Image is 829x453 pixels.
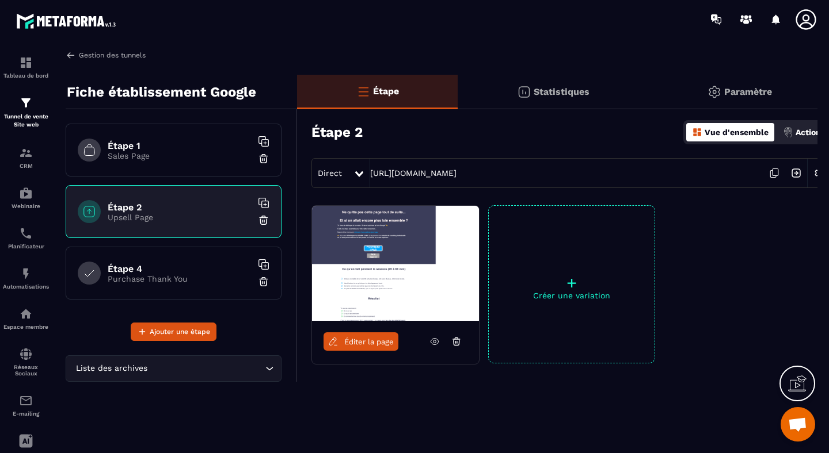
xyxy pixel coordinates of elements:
span: Éditer la page [344,337,394,346]
img: logo [16,10,120,32]
img: automations [19,307,33,321]
p: Fiche établissement Google [67,80,256,103]
img: trash [258,276,269,287]
img: formation [19,96,33,110]
img: dashboard-orange.40269519.svg [692,127,702,137]
p: Statistiques [534,86,590,97]
img: formation [19,146,33,160]
a: automationsautomationsEspace membre [3,298,49,339]
img: stats.20deebd0.svg [517,85,531,99]
a: emailemailE-mailing [3,385,49,425]
a: formationformationTableau de bord [3,47,49,87]
p: E-mailing [3,410,49,417]
h6: Étape 4 [108,263,252,274]
img: automations [19,186,33,200]
p: Actions [796,128,825,137]
a: [URL][DOMAIN_NAME] [370,168,457,178]
span: Ajouter une étape [150,326,210,337]
div: Ouvrir le chat [781,407,815,442]
p: Purchase Thank You [108,274,252,283]
div: Search for option [66,355,282,382]
span: Liste des archives [73,362,150,375]
img: email [19,394,33,408]
p: Upsell Page [108,213,252,222]
p: Réseaux Sociaux [3,364,49,377]
p: Tableau de bord [3,72,49,79]
button: Ajouter une étape [131,323,216,341]
img: social-network [19,347,33,361]
a: Gestion des tunnels [66,50,146,60]
img: formation [19,56,33,70]
p: Paramètre [724,86,772,97]
input: Search for option [150,362,263,375]
a: formationformationCRM [3,137,49,178]
img: trash [258,214,269,226]
p: Sales Page [108,151,252,160]
p: Vue d'ensemble [705,128,769,137]
h3: Étape 2 [311,124,363,140]
p: Tunnel de vente Site web [3,113,49,129]
p: Planificateur [3,243,49,249]
img: scheduler [19,226,33,240]
a: automationsautomationsWebinaire [3,178,49,218]
a: Éditer la page [324,332,398,351]
img: actions.d6e523a2.png [783,127,793,137]
p: Espace membre [3,324,49,330]
img: trash [258,153,269,164]
p: + [489,275,655,291]
img: bars-o.4a397970.svg [356,85,370,98]
h6: Étape 2 [108,202,252,213]
img: setting-gr.5f69749f.svg [708,85,721,99]
p: Étape [373,86,399,97]
a: formationformationTunnel de vente Site web [3,87,49,137]
img: arrow-next.bcc2205e.svg [785,162,807,184]
p: Webinaire [3,203,49,209]
a: social-networksocial-networkRéseaux Sociaux [3,339,49,385]
p: CRM [3,163,49,169]
img: image [312,206,479,321]
span: Direct [318,168,342,178]
a: schedulerschedulerPlanificateur [3,218,49,258]
a: automationsautomationsAutomatisations [3,258,49,298]
img: arrow [66,50,76,60]
p: Automatisations [3,283,49,290]
h6: Étape 1 [108,140,252,151]
img: automations [19,267,33,281]
p: Créer une variation [489,291,655,300]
